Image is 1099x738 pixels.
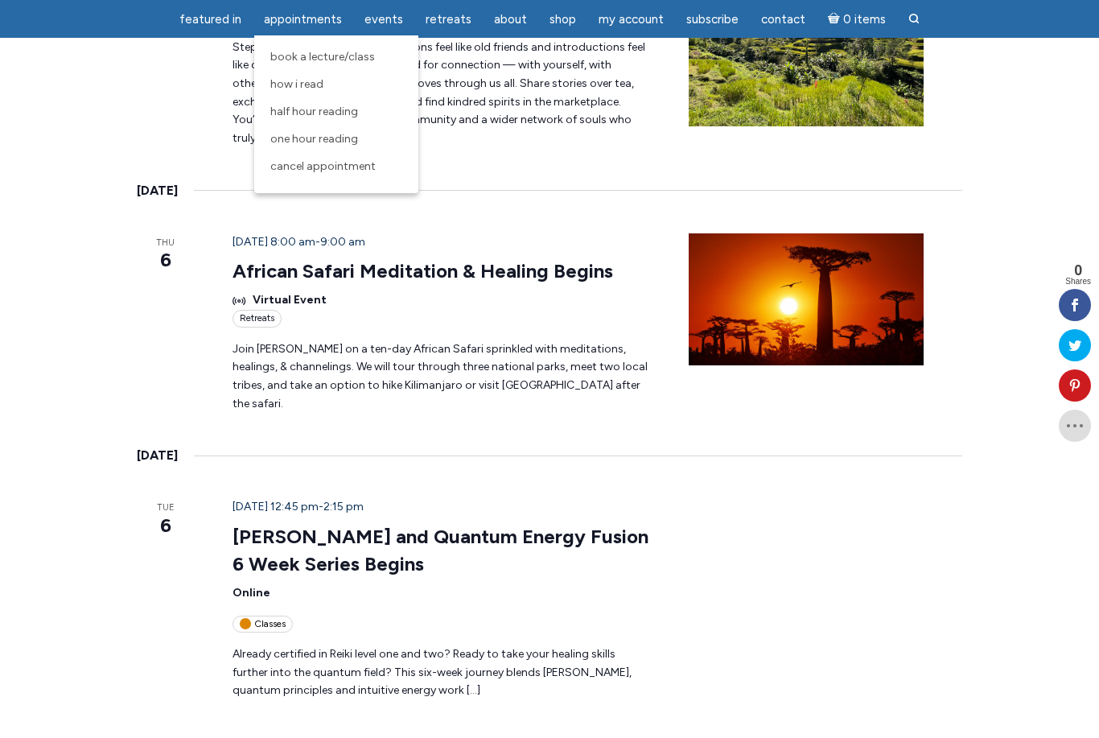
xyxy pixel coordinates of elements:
a: Book a Lecture/Class [262,43,410,71]
span: Book a Lecture/Class [270,50,375,64]
span: 6 [137,246,194,274]
span: 0 items [843,14,886,26]
a: Retreats [416,4,481,35]
span: [DATE] 8:00 am [233,235,315,249]
a: Half Hour Reading [262,98,410,126]
a: Cart0 items [818,2,895,35]
span: Appointments [264,12,342,27]
i: Cart [828,12,843,27]
p: Join [PERSON_NAME] on a ten-day African Safari sprinkled with meditations, healings, & channeling... [233,340,650,414]
span: featured in [179,12,241,27]
span: Events [364,12,403,27]
time: - [233,500,364,513]
div: Retreats [233,310,282,327]
span: [DATE] 12:45 pm [233,500,319,513]
time: [DATE] [137,180,178,201]
span: 6 [137,512,194,539]
span: 2:15 pm [323,500,364,513]
span: My Account [599,12,664,27]
div: Classes [233,616,293,633]
span: How I Read [270,77,323,91]
time: - [233,235,365,249]
span: Cancel Appointment [270,159,376,173]
span: Shares [1065,278,1091,286]
span: About [494,12,527,27]
p: Already certified in Reiki level one and two? Ready to take your healing skills further into the ... [233,645,650,700]
span: Thu [137,237,194,250]
img: Baobab-Tree-Sunset-JBM [689,233,924,365]
a: About [484,4,537,35]
span: 9:00 am [320,235,365,249]
a: Shop [540,4,586,35]
a: featured in [170,4,251,35]
span: One Hour Reading [270,132,358,146]
a: Subscribe [677,4,748,35]
span: Retreats [426,12,471,27]
span: Shop [549,12,576,27]
a: My Account [589,4,673,35]
p: Step into a space where conversations feel like old friends and introductions feel like destiny. ... [233,39,650,148]
a: Appointments [254,4,352,35]
a: One Hour Reading [262,126,410,153]
a: How I Read [262,71,410,98]
span: Tue [137,501,194,515]
a: Events [355,4,413,35]
a: [PERSON_NAME] and Quantum Energy Fusion 6 Week Series Begins [233,525,648,576]
span: Subscribe [686,12,739,27]
a: African Safari Meditation & Healing Begins [233,259,613,283]
span: Half Hour Reading [270,105,358,118]
span: 0 [1065,263,1091,278]
time: [DATE] [137,445,178,466]
span: Online [233,586,270,600]
a: Cancel Appointment [262,153,410,180]
a: Contact [751,4,815,35]
span: Contact [761,12,805,27]
span: Virtual Event [253,291,327,310]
